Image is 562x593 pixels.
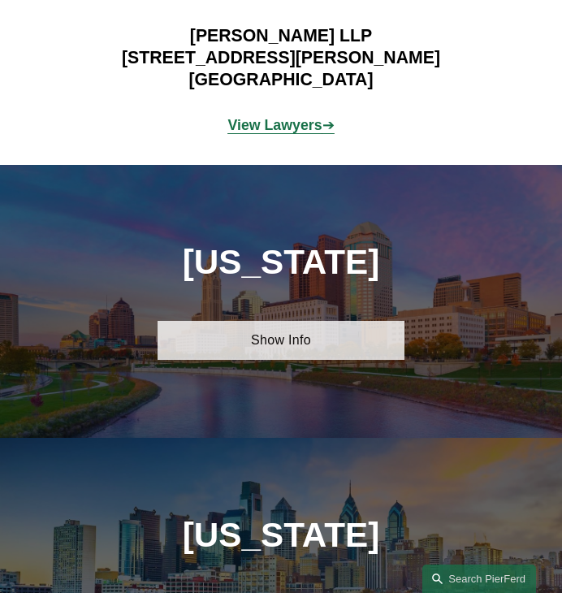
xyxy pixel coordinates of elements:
a: Show Info [158,321,405,360]
h1: [US_STATE] [34,243,529,282]
a: View Lawyers➔ [227,117,334,133]
h4: [PERSON_NAME] LLP [STREET_ADDRESS][PERSON_NAME] [GEOGRAPHIC_DATA] [34,25,529,91]
h1: [US_STATE] [34,516,529,555]
strong: View Lawyers [227,117,322,133]
span: ➔ [227,117,334,133]
a: Search this site [422,565,536,593]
